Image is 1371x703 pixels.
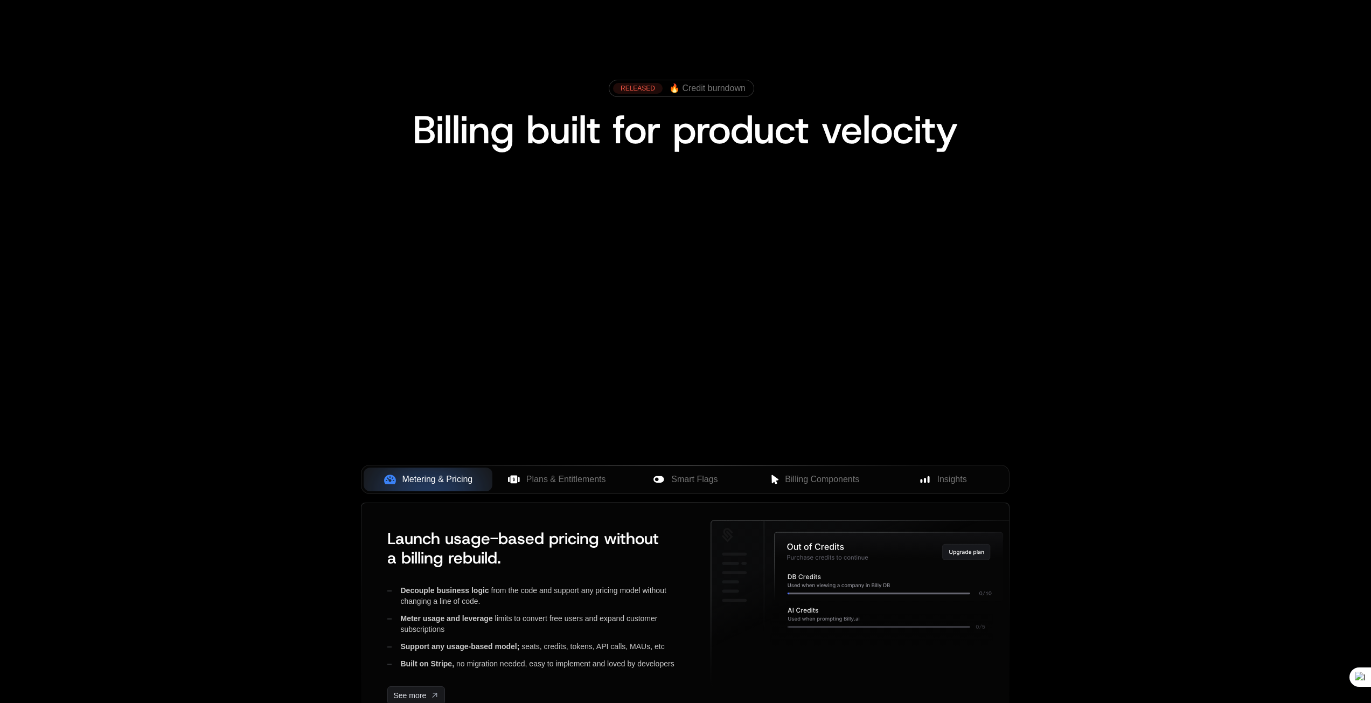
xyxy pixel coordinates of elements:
button: Insights [879,468,1007,491]
g: Used when viewing a company in Billy DB [788,583,890,588]
g: 0 [979,591,982,595]
div: from the code and support any pricing model without changing a line of code. [387,585,693,607]
div: seats, credits, tokens, API calls, MAUs, etc [387,641,693,652]
span: Metering & Pricing [402,473,473,486]
span: Smart Flags [671,473,718,486]
g: /10 [983,591,991,595]
g: Purchase credits to continue [788,555,868,560]
button: Smart Flags [621,468,750,491]
span: Meter usage and leverage [400,614,492,623]
button: Billing Components [750,468,879,491]
span: See more [393,690,426,701]
div: RELEASED [613,83,663,94]
span: Billing Components [785,473,859,486]
span: Support any usage-based model; [400,642,519,651]
a: [object Object],[object Object] [613,83,746,94]
div: no migration needed, easy to implement and loved by developers [387,658,693,669]
button: Metering & Pricing [364,468,492,491]
span: Decouple business logic [400,586,489,595]
span: Insights [937,473,967,486]
span: Built on Stripe, [400,659,454,668]
g: Upgrade plan [949,550,984,555]
div: limits to convert free users and expand customer subscriptions [387,613,693,635]
button: Plans & Entitlements [492,468,621,491]
g: Out of Credits [788,544,844,550]
span: 🔥 Credit burndown [669,83,746,93]
span: Plans & Entitlements [526,473,606,486]
span: Billing built for product velocity [413,104,958,156]
span: Launch usage-based pricing without a billing rebuild. [387,528,659,568]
